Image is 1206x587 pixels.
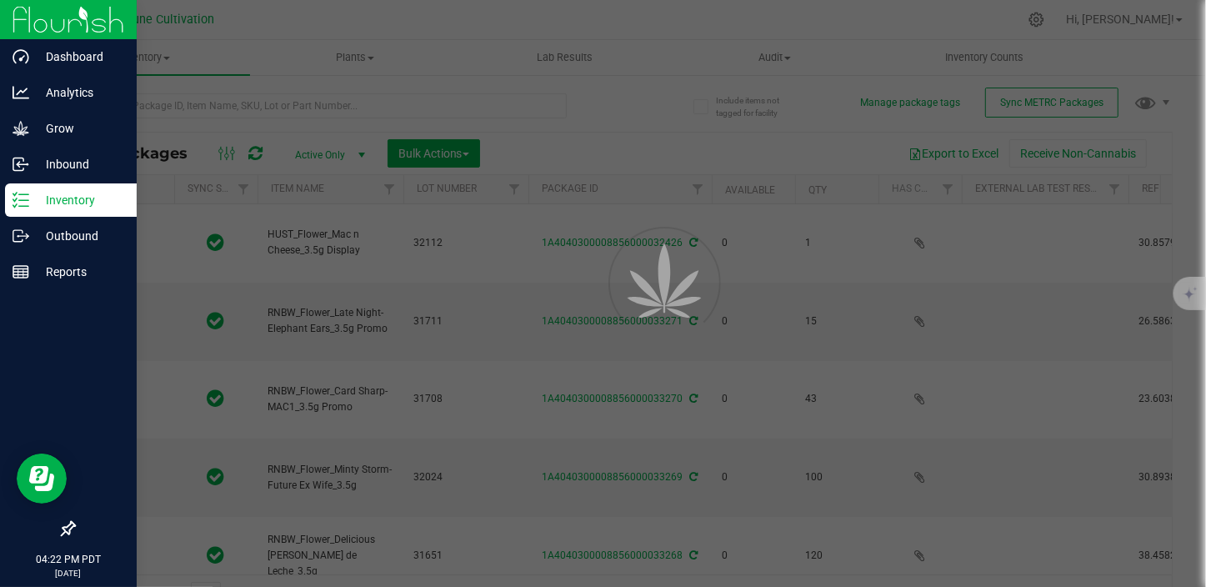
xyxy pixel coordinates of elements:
[13,120,29,137] inline-svg: Grow
[13,192,29,208] inline-svg: Inventory
[17,454,67,504] iframe: Resource center
[13,228,29,244] inline-svg: Outbound
[29,154,129,174] p: Inbound
[13,156,29,173] inline-svg: Inbound
[29,190,129,210] p: Inventory
[29,118,129,138] p: Grow
[13,48,29,65] inline-svg: Dashboard
[13,263,29,280] inline-svg: Reports
[8,567,129,579] p: [DATE]
[29,47,129,67] p: Dashboard
[29,83,129,103] p: Analytics
[13,84,29,101] inline-svg: Analytics
[29,262,129,282] p: Reports
[8,552,129,567] p: 04:22 PM PDT
[29,226,129,246] p: Outbound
